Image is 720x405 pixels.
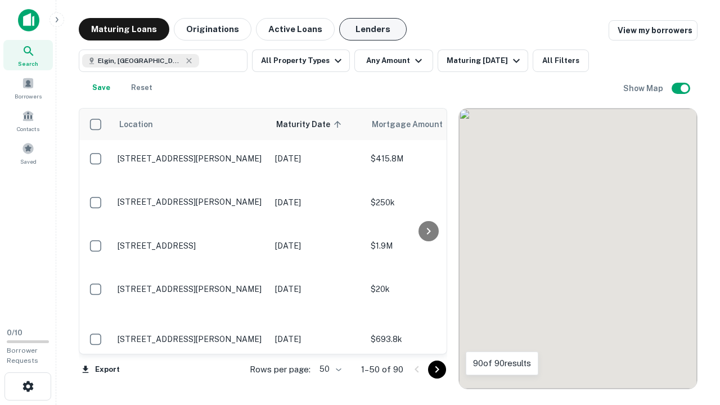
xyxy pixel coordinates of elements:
[79,18,169,40] button: Maturing Loans
[372,118,457,131] span: Mortgage Amount
[98,56,182,66] span: Elgin, [GEOGRAPHIC_DATA], [GEOGRAPHIC_DATA]
[371,240,483,252] p: $1.9M
[174,18,251,40] button: Originations
[15,92,42,101] span: Borrowers
[361,363,403,376] p: 1–50 of 90
[275,152,359,165] p: [DATE]
[18,9,39,31] img: capitalize-icon.png
[3,73,53,103] a: Borrowers
[79,361,123,378] button: Export
[3,105,53,136] a: Contacts
[17,124,39,133] span: Contacts
[250,363,310,376] p: Rows per page:
[112,109,269,140] th: Location
[83,76,119,99] button: Save your search to get updates of matches that match your search criteria.
[118,284,264,294] p: [STREET_ADDRESS][PERSON_NAME]
[118,334,264,344] p: [STREET_ADDRESS][PERSON_NAME]
[473,357,531,370] p: 90 of 90 results
[275,333,359,345] p: [DATE]
[275,283,359,295] p: [DATE]
[371,196,483,209] p: $250k
[275,196,359,209] p: [DATE]
[623,82,665,94] h6: Show Map
[609,20,697,40] a: View my borrowers
[256,18,335,40] button: Active Loans
[339,18,407,40] button: Lenders
[118,197,264,207] p: [STREET_ADDRESS][PERSON_NAME]
[118,241,264,251] p: [STREET_ADDRESS]
[124,76,160,99] button: Reset
[3,138,53,168] a: Saved
[365,109,489,140] th: Mortgage Amount
[459,109,697,389] div: 0 0
[269,109,365,140] th: Maturity Date
[315,361,343,377] div: 50
[371,333,483,345] p: $693.8k
[428,361,446,379] button: Go to next page
[20,157,37,166] span: Saved
[252,49,350,72] button: All Property Types
[447,54,523,67] div: Maturing [DATE]
[533,49,589,72] button: All Filters
[276,118,345,131] span: Maturity Date
[371,283,483,295] p: $20k
[7,346,38,364] span: Borrower Requests
[119,118,153,131] span: Location
[275,240,359,252] p: [DATE]
[7,328,22,337] span: 0 / 10
[354,49,433,72] button: Any Amount
[118,154,264,164] p: [STREET_ADDRESS][PERSON_NAME]
[18,59,38,68] span: Search
[371,152,483,165] p: $415.8M
[3,40,53,70] a: Search
[438,49,528,72] button: Maturing [DATE]
[664,279,720,333] iframe: Chat Widget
